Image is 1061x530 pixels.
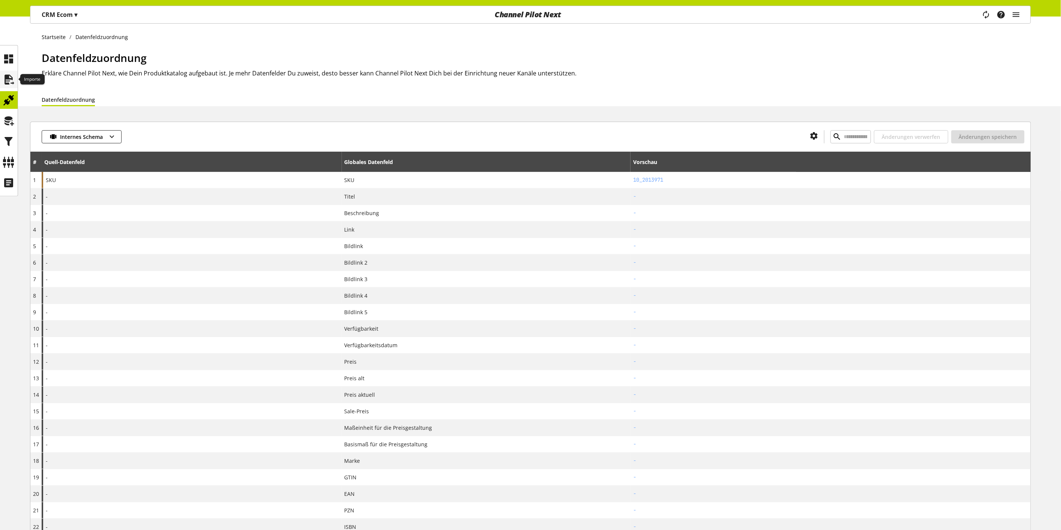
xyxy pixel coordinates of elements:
span: - [46,490,48,498]
h2: Erkläre Channel Pilot Next, wie Dein Produktkatalog aufgebaut ist. Je mehr Datenfelder Du zuweist... [42,69,1031,78]
h2: - [633,440,1028,448]
h2: - [633,259,1028,267]
span: Maßeinheit für die Preisgestaltung [345,424,432,432]
h2: 10_2013971 [633,176,1028,184]
span: Sale-Preis [345,407,369,415]
span: # [33,158,36,166]
span: 15 [33,408,39,415]
span: - [46,325,48,333]
span: - [46,193,48,200]
span: - [46,209,48,217]
span: Preis aktuell [345,391,375,399]
span: 1 [33,176,36,184]
span: 6 [33,259,36,266]
h2: - [633,292,1028,300]
h2: - [633,506,1028,514]
h2: - [633,407,1028,415]
span: Preis [345,358,357,366]
div: Vorschau [633,158,657,166]
span: - [46,407,48,415]
span: PZN [345,506,355,514]
span: SKU [46,176,56,184]
span: 9 [33,309,36,316]
span: Änderungen verwerfen [882,133,941,141]
h2: - [633,374,1028,382]
span: SKU [345,176,355,184]
span: 16 [33,424,39,431]
nav: main navigation [30,6,1031,24]
span: Datenfeldzuordnung [42,51,147,65]
span: Bildlink 2 [345,259,368,267]
button: Änderungen speichern [951,130,1025,143]
span: Titel [345,193,355,200]
a: Startseite [42,33,70,41]
h2: - [633,325,1028,333]
span: 21 [33,507,39,514]
span: Bildlink 5 [345,308,368,316]
h2: - [633,226,1028,233]
span: - [46,292,48,300]
span: Beschreibung [345,209,379,217]
span: - [46,259,48,267]
span: - [46,391,48,399]
span: 5 [33,242,36,250]
span: 13 [33,375,39,382]
span: 2 [33,193,36,200]
span: - [46,308,48,316]
span: 3 [33,209,36,217]
h2: - [633,275,1028,283]
span: Verfügbarkeitsdatum [345,341,398,349]
span: 14 [33,391,39,398]
span: 10 [33,325,39,332]
h2: - [633,358,1028,366]
span: 7 [33,276,36,283]
button: Internes Schema [42,130,122,143]
span: - [46,374,48,382]
span: - [46,424,48,432]
span: 19 [33,474,39,481]
span: - [46,457,48,465]
span: Internes Schema [60,133,103,141]
span: 12 [33,358,39,365]
h2: - [633,341,1028,349]
span: 20 [33,490,39,497]
span: Bildlink [345,242,363,250]
h2: - [633,308,1028,316]
span: GTIN [345,473,357,481]
span: Verfügbarkeit [345,325,379,333]
p: CRM Ecom [42,10,77,19]
span: - [46,242,48,250]
span: Marke [345,457,360,465]
h2: - [633,242,1028,250]
span: 18 [33,457,39,464]
span: Änderungen speichern [959,133,1017,141]
span: ▾ [74,11,77,19]
span: Bildlink 4 [345,292,368,300]
span: Basismaß für die Preisgestaltung [345,440,428,448]
span: EAN [345,490,355,498]
span: Preis alt [345,374,365,382]
span: - [46,341,48,349]
button: Änderungen verwerfen [874,130,948,143]
h2: - [633,473,1028,481]
h2: - [633,424,1028,432]
span: 4 [33,226,36,233]
h2: - [633,209,1028,217]
span: - [46,275,48,283]
span: - [46,473,48,481]
h2: - [633,193,1028,200]
span: 8 [33,292,36,299]
span: - [46,358,48,366]
span: 17 [33,441,39,448]
span: - [46,506,48,514]
span: - [46,440,48,448]
div: Importe [20,74,45,85]
img: 1869707a5a2b6c07298f74b45f9d27fa.svg [50,133,57,141]
span: Bildlink 3 [345,275,368,283]
h2: - [633,391,1028,399]
a: Datenfeldzuordnung [42,96,95,104]
div: Globales Datenfeld [345,158,393,166]
h2: - [633,490,1028,498]
span: - [46,226,48,233]
h2: - [633,457,1028,465]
